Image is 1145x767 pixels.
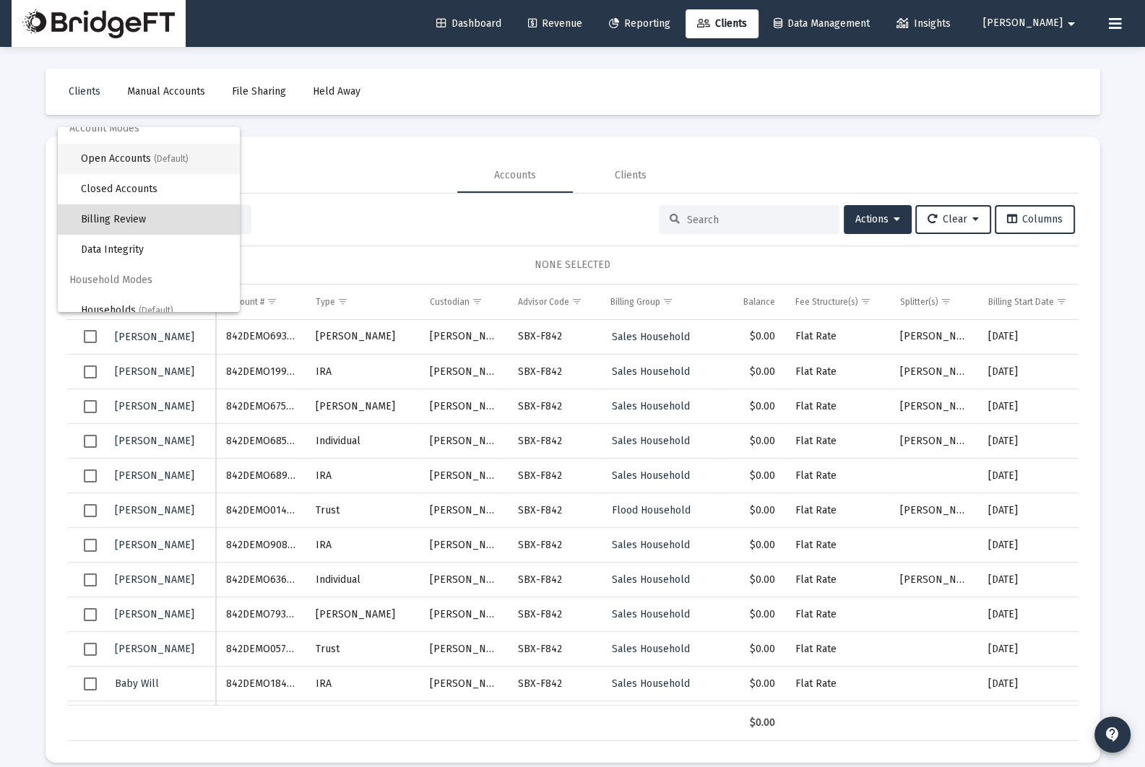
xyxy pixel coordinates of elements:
[81,295,228,326] span: Households
[58,113,240,144] span: Account Modes
[81,235,228,265] span: Data Integrity
[81,174,228,204] span: Closed Accounts
[81,204,228,235] span: Billing Review
[81,144,228,174] span: Open Accounts
[154,154,189,164] span: (Default)
[139,305,173,316] span: (Default)
[58,265,240,295] span: Household Modes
